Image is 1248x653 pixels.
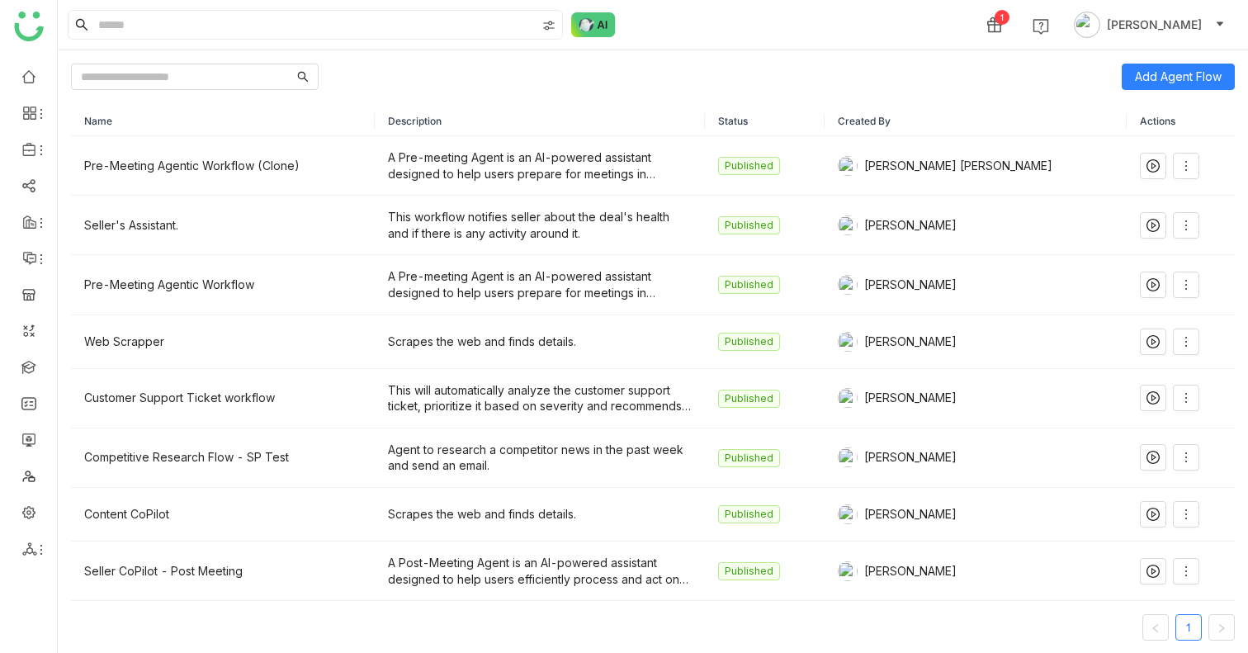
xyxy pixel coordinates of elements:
[838,215,858,235] img: 684a9845de261c4b36a3b50d
[1208,614,1235,641] button: Next Page
[388,555,692,587] div: A Post-Meeting Agent is an AI-powered assistant designed to help users efficiently process and ac...
[718,216,780,234] nz-tag: Published
[388,382,692,414] div: This will automatically analyze the customer support ticket, prioritize it based on severity and ...
[14,12,44,41] img: logo
[388,209,692,241] div: This workflow notifies seller about the deal's health and if there is any activity around it.
[705,106,824,136] th: Status
[388,442,692,474] div: Agent to research a competitor news in the past week and send an email.
[388,268,692,300] div: A Pre-meeting Agent is an AI-powered assistant designed to help users prepare for meetings in adv...
[718,157,780,175] nz-tag: Published
[84,276,362,294] div: Pre-Meeting Agentic Workflow
[838,156,858,176] img: 684a959c82a3912df7c0cd23
[71,106,375,136] th: Name
[838,447,858,467] img: 684fd8469a55a50394c15cbc
[84,389,362,407] div: Customer Support Ticket workflow
[1122,64,1235,90] button: Add Agent Flow
[838,388,858,408] img: 684a9845de261c4b36a3b50d
[84,216,362,234] div: Seller's Assistant.
[838,275,858,295] img: 6860d480bc89cb0674c8c7e9
[718,276,780,294] nz-tag: Published
[1176,615,1201,640] a: 1
[864,216,957,234] span: [PERSON_NAME]
[388,334,692,350] div: Scrapes the web and finds details.
[864,276,957,294] span: [PERSON_NAME]
[838,504,858,524] img: 684a9845de261c4b36a3b50d
[718,449,780,467] nz-tag: Published
[1175,614,1202,641] li: 1
[825,106,1127,136] th: Created By
[542,19,555,32] img: search-type.svg
[718,333,780,351] nz-tag: Published
[571,12,616,37] img: ask-buddy-normal.svg
[864,448,957,466] span: [PERSON_NAME]
[84,157,362,175] div: Pre-Meeting Agentic Workflow (Clone)
[838,332,858,352] img: 684a9845de261c4b36a3b50d
[864,157,1052,175] span: [PERSON_NAME] [PERSON_NAME]
[1127,106,1235,136] th: Actions
[84,562,362,580] div: Seller CoPilot - Post Meeting
[864,333,957,351] span: [PERSON_NAME]
[1074,12,1100,38] img: avatar
[864,562,957,580] span: [PERSON_NAME]
[718,390,780,408] nz-tag: Published
[388,149,692,182] div: A Pre-meeting Agent is an AI-powered assistant designed to help users prepare for meetings in adv...
[838,561,858,581] img: 684a9845de261c4b36a3b50d
[995,10,1009,25] div: 1
[375,106,705,136] th: Description
[84,448,362,466] div: Competitive Research Flow - SP Test
[388,506,692,523] div: Scrapes the web and finds details.
[718,562,780,580] nz-tag: Published
[864,505,957,523] span: [PERSON_NAME]
[84,333,362,351] div: Web Scrapper
[84,505,362,523] div: Content CoPilot
[1135,68,1222,86] span: Add Agent Flow
[1071,12,1228,38] button: [PERSON_NAME]
[864,389,957,407] span: [PERSON_NAME]
[1033,18,1049,35] img: help.svg
[718,505,780,523] nz-tag: Published
[1142,614,1169,641] button: Previous Page
[1107,16,1202,34] span: [PERSON_NAME]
